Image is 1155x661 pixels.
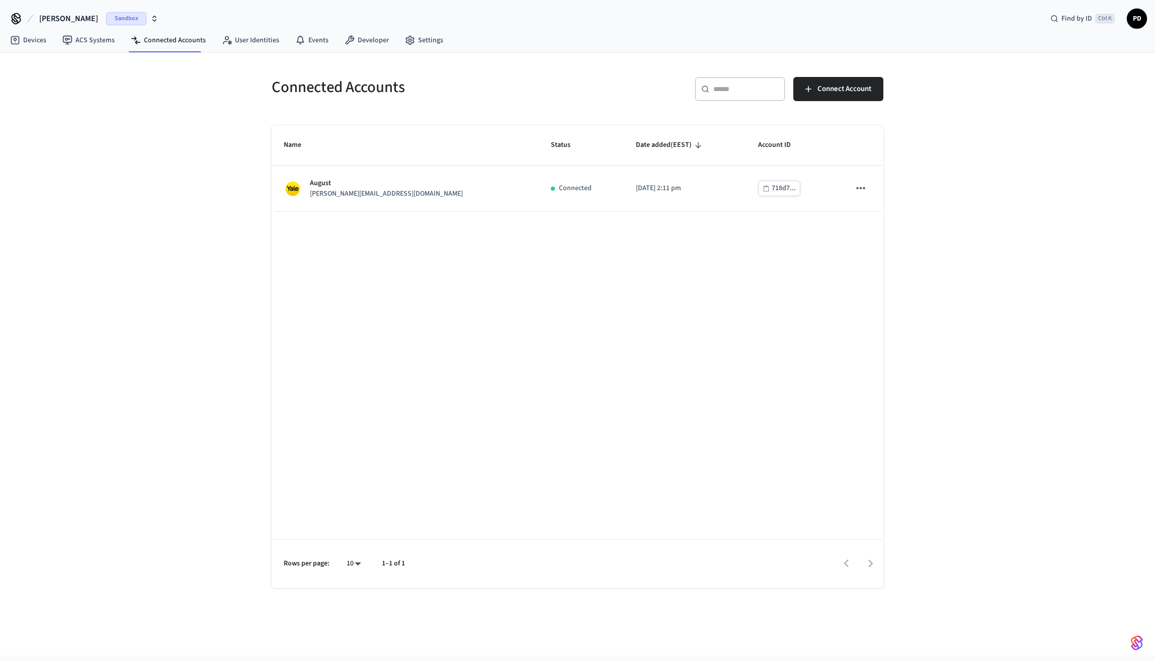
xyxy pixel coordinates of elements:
a: Developer [337,31,397,49]
table: sticky table [272,125,883,212]
p: Connected [559,183,592,194]
img: SeamLogoGradient.69752ec5.svg [1131,635,1143,651]
span: Connect Account [817,82,871,96]
p: August [310,178,463,189]
a: Settings [397,31,451,49]
a: Events [287,31,337,49]
button: 718d7... [758,181,800,196]
h5: Connected Accounts [272,77,571,98]
p: Rows per page: [284,558,329,569]
span: PD [1128,10,1146,28]
button: Connect Account [793,77,883,101]
span: Find by ID [1061,14,1092,24]
span: Date added(EEST) [636,137,705,153]
a: User Identities [214,31,287,49]
span: Name [284,137,314,153]
span: Account ID [758,137,804,153]
div: 718d7... [772,182,796,195]
span: Sandbox [106,12,146,25]
div: Find by IDCtrl K [1042,10,1123,28]
span: Ctrl K [1095,14,1115,24]
button: PD [1127,9,1147,29]
p: [PERSON_NAME][EMAIL_ADDRESS][DOMAIN_NAME] [310,189,463,199]
span: [PERSON_NAME] [39,13,98,25]
a: Devices [2,31,54,49]
span: Status [551,137,584,153]
div: 10 [342,556,366,571]
p: [DATE] 2:11 pm [636,183,734,194]
a: ACS Systems [54,31,123,49]
p: 1–1 of 1 [382,558,405,569]
a: Connected Accounts [123,31,214,49]
img: Yale Logo, Square [284,180,302,198]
